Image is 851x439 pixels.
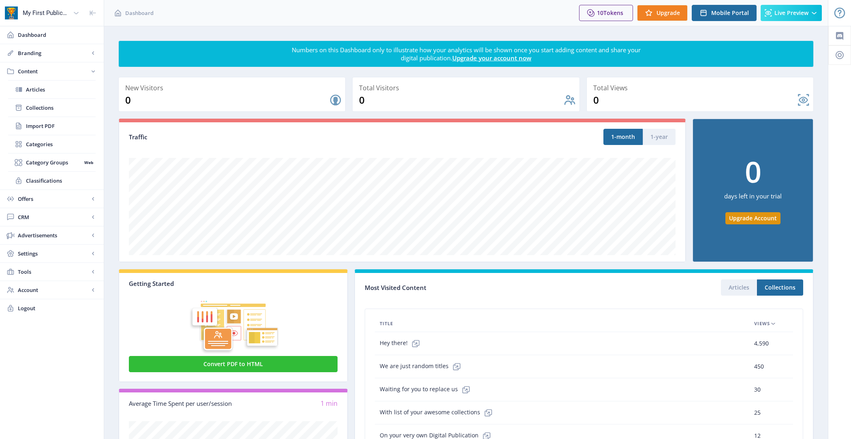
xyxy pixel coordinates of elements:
div: Average Time Spent per user/session [129,399,233,408]
div: 0 [125,94,329,107]
div: 0 [745,157,761,186]
div: Traffic [129,132,402,142]
a: Collections [8,99,96,117]
span: Branding [18,49,89,57]
span: Live Preview [774,10,808,16]
button: Convert PDF to HTML [129,356,338,372]
span: Classifications [26,177,96,185]
button: 1-year [643,129,676,145]
div: 1 min [233,399,338,408]
span: Dashboard [18,31,97,39]
nb-badge: Web [81,158,96,166]
button: Mobile Portal [692,5,757,21]
span: Settings [18,249,89,258]
span: With list of your awesome collections [380,405,496,421]
img: graphic [129,288,338,354]
div: New Visitors [125,82,342,94]
span: Waiting for you to replace us [380,381,474,398]
div: Total Views [593,82,810,94]
span: Tools [18,268,89,276]
button: Upgrade Account [725,212,780,224]
span: Offers [18,195,89,203]
div: Total Visitors [359,82,576,94]
span: We are just random titles [380,358,465,375]
a: Classifications [8,172,96,190]
span: Tokens [603,9,623,17]
div: Getting Started [129,279,338,288]
span: CRM [18,213,89,221]
span: Logout [18,304,97,312]
span: Hey there! [380,335,424,352]
span: 450 [754,362,764,371]
a: Categories [8,135,96,153]
span: Content [18,67,89,75]
span: Articles [26,85,96,94]
span: 4,590 [754,339,769,348]
span: Mobile Portal [711,10,749,16]
span: Categories [26,140,96,148]
span: 30 [754,385,761,394]
button: Live Preview [761,5,822,21]
a: Import PDF [8,117,96,135]
span: Import PDF [26,122,96,130]
div: 0 [359,94,563,107]
button: Articles [721,279,757,296]
span: Upgrade [656,10,680,16]
span: Dashboard [125,9,154,17]
button: 1-month [603,129,643,145]
div: Most Visited Content [365,281,584,294]
button: 10Tokens [579,5,633,21]
button: Collections [757,279,803,296]
a: Category GroupsWeb [8,153,96,171]
span: Collections [26,104,96,112]
div: days left in your trial [724,186,782,212]
span: Views [754,319,770,328]
div: My First Publication [23,4,70,22]
div: Numbers on this Dashboard only to illustrate how your analytics will be shown once you start addi... [291,46,641,62]
img: app-icon.png [5,6,18,19]
a: Upgrade your account now [452,54,531,62]
span: Category Groups [26,158,81,166]
span: 25 [754,408,761,418]
a: Articles [8,81,96,98]
span: Account [18,286,89,294]
span: Advertisements [18,231,89,239]
button: Upgrade [637,5,688,21]
div: 0 [593,94,797,107]
span: Title [380,319,393,328]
